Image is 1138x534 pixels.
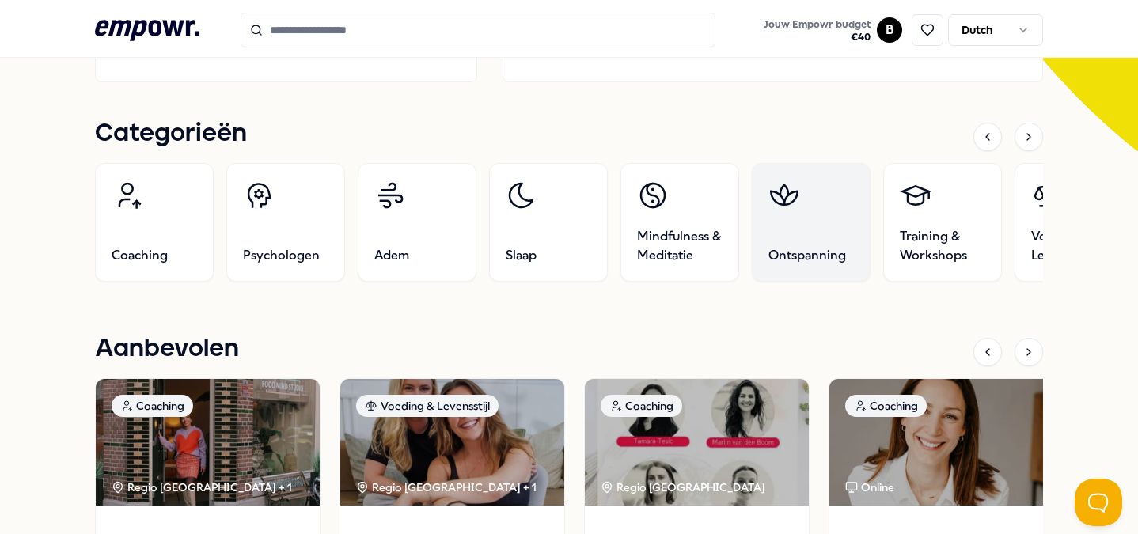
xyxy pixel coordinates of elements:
[620,163,739,282] a: Mindfulness & Meditatie
[112,246,168,265] span: Coaching
[96,379,320,506] img: package image
[95,329,239,369] h1: Aanbevolen
[752,163,871,282] a: Ontspanning
[374,246,409,265] span: Adem
[764,18,871,31] span: Jouw Empowr budget
[1075,479,1122,526] iframe: Help Scout Beacon - Open
[1015,163,1133,282] a: Voeding & Levensstijl
[900,227,985,265] span: Training & Workshops
[489,163,608,282] a: Slaap
[637,227,723,265] span: Mindfulness & Meditatie
[95,114,247,153] h1: Categorieën
[845,395,927,417] div: Coaching
[226,163,345,282] a: Psychologen
[768,246,846,265] span: Ontspanning
[506,246,537,265] span: Slaap
[764,31,871,44] span: € 40
[1031,227,1117,265] span: Voeding & Levensstijl
[877,17,902,43] button: B
[356,395,499,417] div: Voeding & Levensstijl
[340,379,564,506] img: package image
[241,13,715,47] input: Search for products, categories or subcategories
[883,163,1002,282] a: Training & Workshops
[112,395,193,417] div: Coaching
[243,246,320,265] span: Psychologen
[601,395,682,417] div: Coaching
[95,163,214,282] a: Coaching
[356,479,537,496] div: Regio [GEOGRAPHIC_DATA] + 1
[845,479,894,496] div: Online
[601,479,768,496] div: Regio [GEOGRAPHIC_DATA]
[112,479,292,496] div: Regio [GEOGRAPHIC_DATA] + 1
[761,15,874,47] button: Jouw Empowr budget€40
[829,379,1053,506] img: package image
[585,379,809,506] img: package image
[358,163,476,282] a: Adem
[757,13,877,47] a: Jouw Empowr budget€40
